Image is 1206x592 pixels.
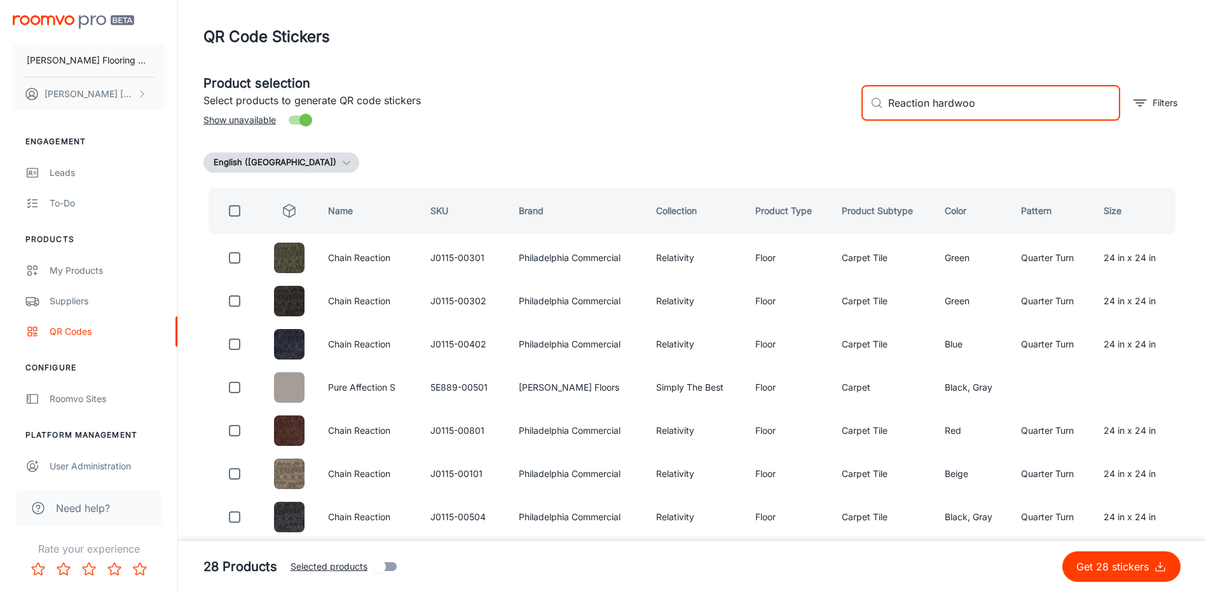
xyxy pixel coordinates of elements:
[50,459,165,473] div: User Administration
[1130,93,1181,113] button: filter
[27,53,151,67] p: [PERSON_NAME] Flooring Stores
[509,368,646,407] td: [PERSON_NAME] Floors
[509,239,646,277] td: Philadelphia Commercial
[745,498,832,536] td: Floor
[420,188,509,234] th: SKU
[45,87,134,101] p: [PERSON_NAME] [PERSON_NAME]
[1011,498,1093,536] td: Quarter Turn
[745,368,832,407] td: Floor
[832,282,935,320] td: Carpet Tile
[420,282,509,320] td: J0115-00302
[935,412,1011,450] td: Red
[1011,325,1093,363] td: Quarter Turn
[1011,282,1093,320] td: Quarter Turn
[1093,498,1181,536] td: 24 in x 24 in
[420,239,509,277] td: J0115-00301
[13,15,134,29] img: Roomvo PRO Beta
[1062,551,1181,582] button: Get 28 stickers
[102,556,127,582] button: Rate 4 star
[1153,96,1177,110] p: Filters
[51,556,76,582] button: Rate 2 star
[420,325,509,363] td: J0115-00402
[420,368,509,407] td: 5E889-00501
[50,392,165,406] div: Roomvo Sites
[935,325,1011,363] td: Blue
[1093,188,1181,234] th: Size
[1011,188,1093,234] th: Pattern
[127,556,153,582] button: Rate 5 star
[1093,455,1181,493] td: 24 in x 24 in
[50,196,165,210] div: To-do
[745,412,832,450] td: Floor
[646,239,744,277] td: Relativity
[1093,239,1181,277] td: 24 in x 24 in
[935,368,1011,407] td: Black, Gray
[50,264,165,278] div: My Products
[76,556,102,582] button: Rate 3 star
[935,282,1011,320] td: Green
[318,455,420,493] td: Chain Reaction
[1093,412,1181,450] td: 24 in x 24 in
[935,188,1011,234] th: Color
[318,282,420,320] td: Chain Reaction
[832,455,935,493] td: Carpet Tile
[25,556,51,582] button: Rate 1 star
[420,455,509,493] td: J0115-00101
[509,282,646,320] td: Philadelphia Commercial
[745,188,832,234] th: Product Type
[832,368,935,407] td: Carpet
[50,166,165,180] div: Leads
[203,25,330,48] h1: QR Code Stickers
[745,239,832,277] td: Floor
[646,368,744,407] td: Simply The Best
[832,498,935,536] td: Carpet Tile
[888,85,1120,121] input: Search by SKU, brand, collection...
[203,152,359,173] button: English ([GEOGRAPHIC_DATA])
[318,239,420,277] td: Chain Reaction
[509,498,646,536] td: Philadelphia Commercial
[745,282,832,320] td: Floor
[50,294,165,308] div: Suppliers
[832,325,935,363] td: Carpet Tile
[13,44,165,77] button: [PERSON_NAME] Flooring Stores
[832,239,935,277] td: Carpet Tile
[509,188,646,234] th: Brand
[10,541,167,556] p: Rate your experience
[318,368,420,407] td: Pure Affection S
[745,325,832,363] td: Floor
[646,455,744,493] td: Relativity
[935,455,1011,493] td: Beige
[646,325,744,363] td: Relativity
[509,412,646,450] td: Philadelphia Commercial
[1011,412,1093,450] td: Quarter Turn
[646,412,744,450] td: Relativity
[50,325,165,339] div: QR Codes
[420,412,509,450] td: J0115-00801
[832,412,935,450] td: Carpet Tile
[646,282,744,320] td: Relativity
[1011,455,1093,493] td: Quarter Turn
[1093,325,1181,363] td: 24 in x 24 in
[203,113,276,127] span: Show unavailable
[832,188,935,234] th: Product Subtype
[509,325,646,363] td: Philadelphia Commercial
[318,412,420,450] td: Chain Reaction
[318,325,420,363] td: Chain Reaction
[420,498,509,536] td: J0115-00504
[935,498,1011,536] td: Black, Gray
[203,557,277,576] h5: 28 Products
[318,188,420,234] th: Name
[203,74,851,93] h5: Product selection
[935,239,1011,277] td: Green
[56,501,110,516] span: Need help?
[203,93,851,108] p: Select products to generate QR code stickers
[745,455,832,493] td: Floor
[1093,282,1181,320] td: 24 in x 24 in
[646,188,744,234] th: Collection
[318,498,420,536] td: Chain Reaction
[646,498,744,536] td: Relativity
[1011,239,1093,277] td: Quarter Turn
[1076,559,1154,574] p: Get 28 stickers
[13,77,165,111] button: [PERSON_NAME] [PERSON_NAME]
[291,560,367,574] span: Selected products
